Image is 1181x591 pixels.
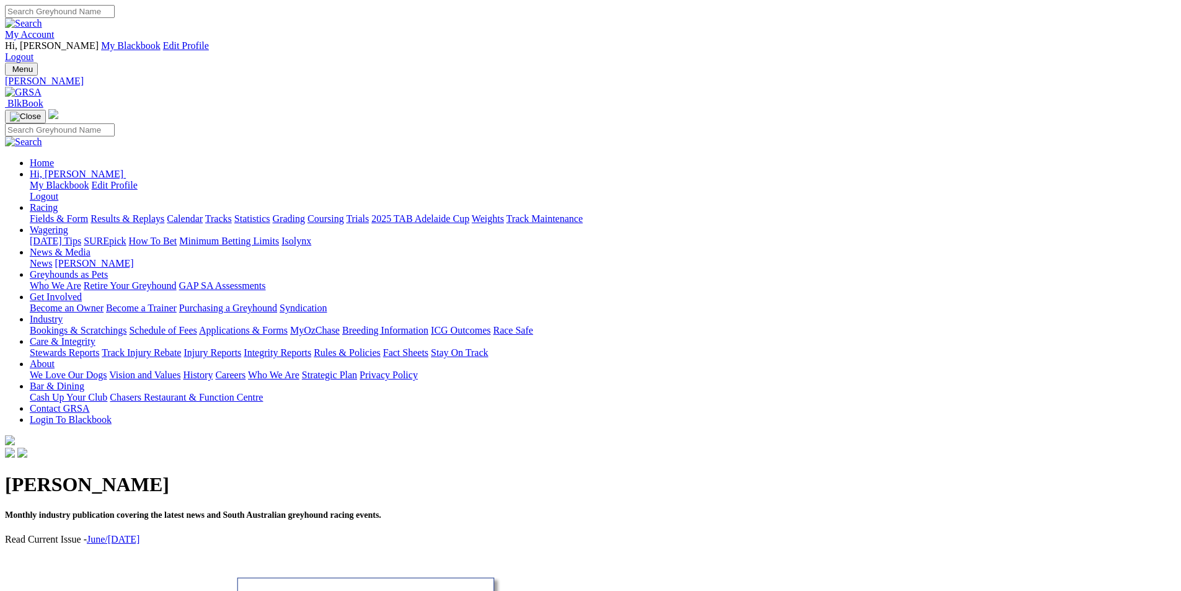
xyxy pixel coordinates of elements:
a: Care & Integrity [30,336,95,347]
a: Chasers Restaurant & Function Centre [110,392,263,402]
a: Strategic Plan [302,370,357,380]
img: facebook.svg [5,448,15,458]
a: Schedule of Fees [129,325,197,335]
a: Rules & Policies [314,347,381,358]
a: My Account [5,29,55,40]
p: Read Current Issue - [5,534,1176,545]
a: Calendar [167,213,203,224]
a: Weights [472,213,504,224]
a: Purchasing a Greyhound [179,303,277,313]
input: Search [5,5,115,18]
a: Get Involved [30,291,82,302]
a: My Blackbook [101,40,161,51]
a: We Love Our Dogs [30,370,107,380]
a: Login To Blackbook [30,414,112,425]
a: Grading [273,213,305,224]
div: Wagering [30,236,1176,247]
a: Become a Trainer [106,303,177,313]
a: Edit Profile [92,180,138,190]
span: Monthly industry publication covering the latest news and South Australian greyhound racing events. [5,510,381,520]
a: Fields & Form [30,213,88,224]
button: Toggle navigation [5,63,38,76]
img: logo-grsa-white.png [48,109,58,119]
a: Fact Sheets [383,347,428,358]
span: Menu [12,64,33,74]
a: Logout [30,191,58,202]
a: Isolynx [281,236,311,246]
a: Stewards Reports [30,347,99,358]
a: News & Media [30,247,91,257]
div: Get Involved [30,303,1176,314]
a: Vision and Values [109,370,180,380]
a: Cash Up Your Club [30,392,107,402]
a: Industry [30,314,63,324]
a: Home [30,158,54,168]
div: My Account [5,40,1176,63]
a: Results & Replays [91,213,164,224]
div: About [30,370,1176,381]
img: GRSA [5,87,42,98]
a: SUREpick [84,236,126,246]
div: Racing [30,213,1176,224]
a: [PERSON_NAME] [55,258,133,269]
a: 2025 TAB Adelaide Cup [371,213,469,224]
a: Hi, [PERSON_NAME] [30,169,126,179]
a: Contact GRSA [30,403,89,414]
a: Logout [5,51,33,62]
a: Coursing [307,213,344,224]
a: BlkBook [5,98,43,109]
div: Care & Integrity [30,347,1176,358]
img: Search [5,136,42,148]
a: News [30,258,52,269]
a: Racing [30,202,58,213]
a: Track Injury Rebate [102,347,181,358]
a: Integrity Reports [244,347,311,358]
img: logo-grsa-white.png [5,435,15,445]
a: Breeding Information [342,325,428,335]
span: BlkBook [7,98,43,109]
a: Privacy Policy [360,370,418,380]
h1: [PERSON_NAME] [5,473,1176,496]
a: Tracks [205,213,232,224]
a: How To Bet [129,236,177,246]
a: MyOzChase [290,325,340,335]
span: Hi, [PERSON_NAME] [5,40,99,51]
a: Wagering [30,224,68,235]
img: twitter.svg [17,448,27,458]
a: Injury Reports [184,347,241,358]
a: Race Safe [493,325,533,335]
button: Toggle navigation [5,110,46,123]
a: ICG Outcomes [431,325,490,335]
a: Edit Profile [163,40,209,51]
a: Trials [346,213,369,224]
a: Careers [215,370,245,380]
div: Greyhounds as Pets [30,280,1176,291]
input: Search [5,123,115,136]
a: June/[DATE] [87,534,139,544]
a: Stay On Track [431,347,488,358]
a: Who We Are [248,370,299,380]
a: [DATE] Tips [30,236,81,246]
a: History [183,370,213,380]
a: Statistics [234,213,270,224]
img: Search [5,18,42,29]
span: Hi, [PERSON_NAME] [30,169,123,179]
a: Become an Owner [30,303,104,313]
a: Retire Your Greyhound [84,280,177,291]
div: News & Media [30,258,1176,269]
a: My Blackbook [30,180,89,190]
a: Syndication [280,303,327,313]
a: Minimum Betting Limits [179,236,279,246]
a: GAP SA Assessments [179,280,266,291]
a: Bar & Dining [30,381,84,391]
a: Who We Are [30,280,81,291]
div: Bar & Dining [30,392,1176,403]
div: Industry [30,325,1176,336]
a: About [30,358,55,369]
a: Track Maintenance [506,213,583,224]
a: Bookings & Scratchings [30,325,126,335]
div: Hi, [PERSON_NAME] [30,180,1176,202]
a: Greyhounds as Pets [30,269,108,280]
a: [PERSON_NAME] [5,76,1176,87]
